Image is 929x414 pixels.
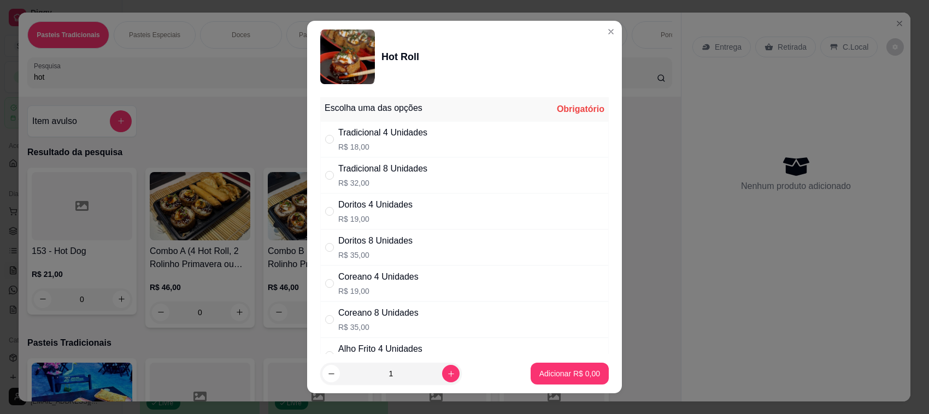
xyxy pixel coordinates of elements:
div: Tradicional 8 Unidades [338,162,427,175]
p: Adicionar R$ 0,00 [539,368,600,379]
img: product-image [320,29,375,84]
button: Close [602,23,620,40]
p: R$ 19,00 [338,286,419,297]
div: Doritos 8 Unidades [338,234,413,247]
button: increase-product-quantity [442,365,460,382]
div: Tradicional 4 Unidades [338,126,427,139]
div: Coreano 8 Unidades [338,306,419,320]
button: decrease-product-quantity [322,365,340,382]
div: Coreano 4 Unidades [338,270,419,283]
p: R$ 18,00 [338,141,427,152]
div: Escolha uma das opções [325,102,422,115]
button: Adicionar R$ 0,00 [531,363,609,385]
div: Doritos 4 Unidades [338,198,413,211]
div: Alho Frito 4 Unidades [338,342,422,356]
p: R$ 35,00 [338,322,419,333]
p: R$ 32,00 [338,178,427,188]
p: R$ 19,00 [338,214,413,224]
div: Hot Roll [381,49,419,64]
p: R$ 35,00 [338,250,413,261]
div: Obrigatório [557,103,604,116]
